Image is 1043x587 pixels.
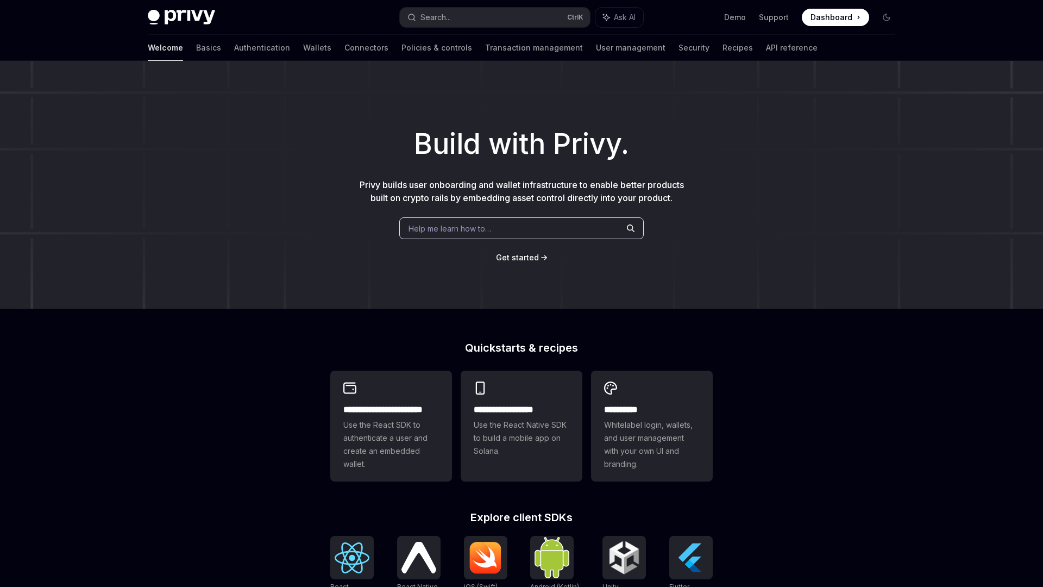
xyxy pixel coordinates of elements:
[596,35,665,61] a: User management
[401,35,472,61] a: Policies & controls
[330,512,713,523] h2: Explore client SDKs
[759,12,789,23] a: Support
[567,13,583,22] span: Ctrl K
[17,123,1026,165] h1: Build with Privy.
[474,419,569,458] span: Use the React Native SDK to build a mobile app on Solana.
[234,35,290,61] a: Authentication
[766,35,818,61] a: API reference
[674,540,708,575] img: Flutter
[148,10,215,25] img: dark logo
[468,541,503,574] img: iOS (Swift)
[614,12,636,23] span: Ask AI
[196,35,221,61] a: Basics
[401,542,436,573] img: React Native
[535,537,569,578] img: Android (Kotlin)
[604,419,700,471] span: Whitelabel login, wallets, and user management with your own UI and branding.
[496,253,539,262] span: Get started
[400,8,590,27] button: Search...CtrlK
[591,371,713,482] a: **** *****Whitelabel login, wallets, and user management with your own UI and branding.
[485,35,583,61] a: Transaction management
[303,35,331,61] a: Wallets
[878,9,895,26] button: Toggle dark mode
[678,35,709,61] a: Security
[343,419,439,471] span: Use the React SDK to authenticate a user and create an embedded wallet.
[330,342,713,353] h2: Quickstarts & recipes
[607,540,642,575] img: Unity
[802,9,869,26] a: Dashboard
[420,11,451,24] div: Search...
[496,252,539,263] a: Get started
[810,12,852,23] span: Dashboard
[409,223,491,234] span: Help me learn how to…
[722,35,753,61] a: Recipes
[595,8,643,27] button: Ask AI
[724,12,746,23] a: Demo
[344,35,388,61] a: Connectors
[360,179,684,203] span: Privy builds user onboarding and wallet infrastructure to enable better products built on crypto ...
[461,371,582,482] a: **** **** **** ***Use the React Native SDK to build a mobile app on Solana.
[148,35,183,61] a: Welcome
[335,542,369,573] img: React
